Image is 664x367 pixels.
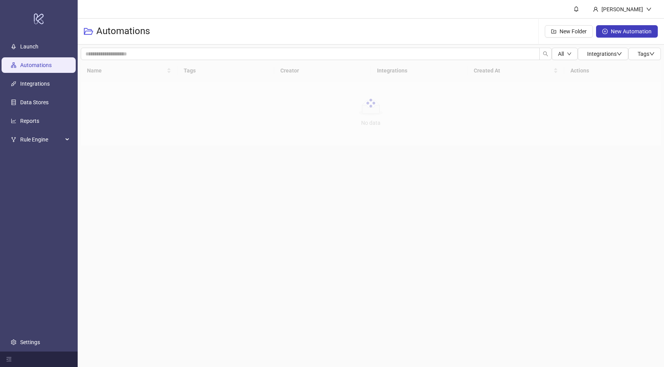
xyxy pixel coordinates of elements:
[598,5,646,14] div: [PERSON_NAME]
[611,28,652,34] span: New Automation
[646,7,652,12] span: down
[567,52,572,56] span: down
[6,357,12,362] span: menu-fold
[593,7,598,12] span: user
[628,48,661,60] button: Tagsdown
[20,339,40,345] a: Settings
[84,27,93,36] span: folder-open
[20,99,49,105] a: Data Stores
[578,48,628,60] button: Integrationsdown
[558,51,564,57] span: All
[20,43,38,50] a: Launch
[545,25,593,38] button: New Folder
[617,51,622,57] span: down
[20,62,52,68] a: Automations
[551,29,556,34] span: folder-add
[596,25,658,38] button: New Automation
[20,118,39,124] a: Reports
[587,51,622,57] span: Integrations
[11,137,16,142] span: fork
[602,29,608,34] span: plus-circle
[638,51,655,57] span: Tags
[649,51,655,57] span: down
[543,51,548,57] span: search
[96,25,150,38] h3: Automations
[574,6,579,12] span: bell
[560,28,587,34] span: New Folder
[20,81,50,87] a: Integrations
[552,48,578,60] button: Alldown
[20,132,63,147] span: Rule Engine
